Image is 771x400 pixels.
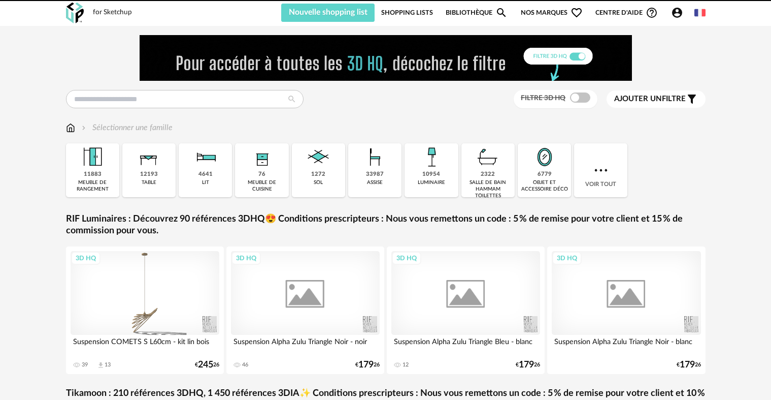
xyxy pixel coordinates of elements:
div: salle de bain hammam toilettes [464,179,512,199]
div: Suspension COMETS S L60cm - kit lin bois [71,335,220,355]
div: 11883 [84,171,102,178]
div: 12193 [140,171,158,178]
span: Magnify icon [495,7,508,19]
img: Miroir.png [531,143,558,171]
div: € 26 [195,361,219,368]
span: Account Circle icon [671,7,683,19]
img: Meuble%20de%20rangement.png [79,143,106,171]
div: 3D HQ [71,252,100,265]
a: 3D HQ Suspension Alpha Zulu Triangle Noir - noir 46 €17926 [226,247,385,374]
span: Heart Outline icon [571,7,583,19]
a: 3D HQ Suspension Alpha Zulu Triangle Bleu - blanc 12 €17926 [387,247,545,374]
div: 13 [105,361,111,368]
span: filtre [614,94,686,104]
a: Shopping Lists [381,4,433,22]
div: 12 [403,361,409,368]
button: Nouvelle shopping list [281,4,375,22]
a: 3D HQ Suspension Alpha Zulu Triangle Noir - blanc €17926 [547,247,706,374]
div: 4641 [198,171,213,178]
div: table [142,179,156,186]
div: 6779 [538,171,552,178]
div: 46 [242,361,248,368]
div: lit [202,179,209,186]
span: 245 [198,361,213,368]
div: 2322 [481,171,495,178]
img: Rangement.png [248,143,276,171]
div: 39 [82,361,88,368]
div: 1272 [311,171,325,178]
div: 3D HQ [392,252,421,265]
span: 179 [519,361,534,368]
div: objet et accessoire déco [521,179,568,193]
button: Ajouter unfiltre Filter icon [607,90,706,108]
span: Centre d'aideHelp Circle Outline icon [595,7,658,19]
img: Salle%20de%20bain.png [474,143,501,171]
div: Suspension Alpha Zulu Triangle Noir - blanc [552,335,701,355]
img: svg+xml;base64,PHN2ZyB3aWR0aD0iMTYiIGhlaWdodD0iMTciIHZpZXdCb3g9IjAgMCAxNiAxNyIgZmlsbD0ibm9uZSIgeG... [66,122,75,134]
img: Table.png [135,143,162,171]
img: Luminaire.png [418,143,445,171]
span: Filtre 3D HQ [521,95,565,102]
span: Nouvelle shopping list [289,8,367,16]
img: Literie.png [192,143,219,171]
div: Suspension Alpha Zulu Triangle Bleu - blanc [391,335,541,355]
div: 10954 [422,171,440,178]
div: € 26 [677,361,701,368]
img: Sol.png [305,143,332,171]
div: Sélectionner une famille [80,122,173,134]
div: 33987 [366,171,384,178]
img: Assise.png [361,143,389,171]
a: 3D HQ Suspension COMETS S L60cm - kit lin bois 39 Download icon 13 €24526 [66,247,224,374]
img: OXP [66,3,84,23]
div: Voir tout [574,143,627,197]
span: 179 [680,361,695,368]
div: luminaire [418,179,445,186]
img: FILTRE%20HQ%20NEW_V1%20(4).gif [140,35,632,81]
span: Ajouter un [614,95,662,103]
img: more.7b13dc1.svg [592,161,610,179]
a: RIF Luminaires : Découvrez 90 références 3DHQ😍 Conditions prescripteurs : Nous vous remettons un ... [66,213,706,237]
img: fr [694,7,706,18]
span: Download icon [97,361,105,369]
img: svg+xml;base64,PHN2ZyB3aWR0aD0iMTYiIGhlaWdodD0iMTYiIHZpZXdCb3g9IjAgMCAxNiAxNiIgZmlsbD0ibm9uZSIgeG... [80,122,88,134]
div: meuble de cuisine [238,179,285,193]
div: assise [367,179,383,186]
span: 179 [358,361,374,368]
div: € 26 [516,361,540,368]
div: € 26 [355,361,380,368]
div: sol [314,179,323,186]
span: Filter icon [686,93,698,105]
div: 76 [258,171,265,178]
span: Account Circle icon [671,7,688,19]
div: Suspension Alpha Zulu Triangle Noir - noir [231,335,380,355]
div: meuble de rangement [69,179,116,193]
a: BibliothèqueMagnify icon [446,4,508,22]
div: 3D HQ [231,252,261,265]
div: for Sketchup [93,8,132,17]
span: Nos marques [521,4,583,22]
div: 3D HQ [552,252,582,265]
span: Help Circle Outline icon [646,7,658,19]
